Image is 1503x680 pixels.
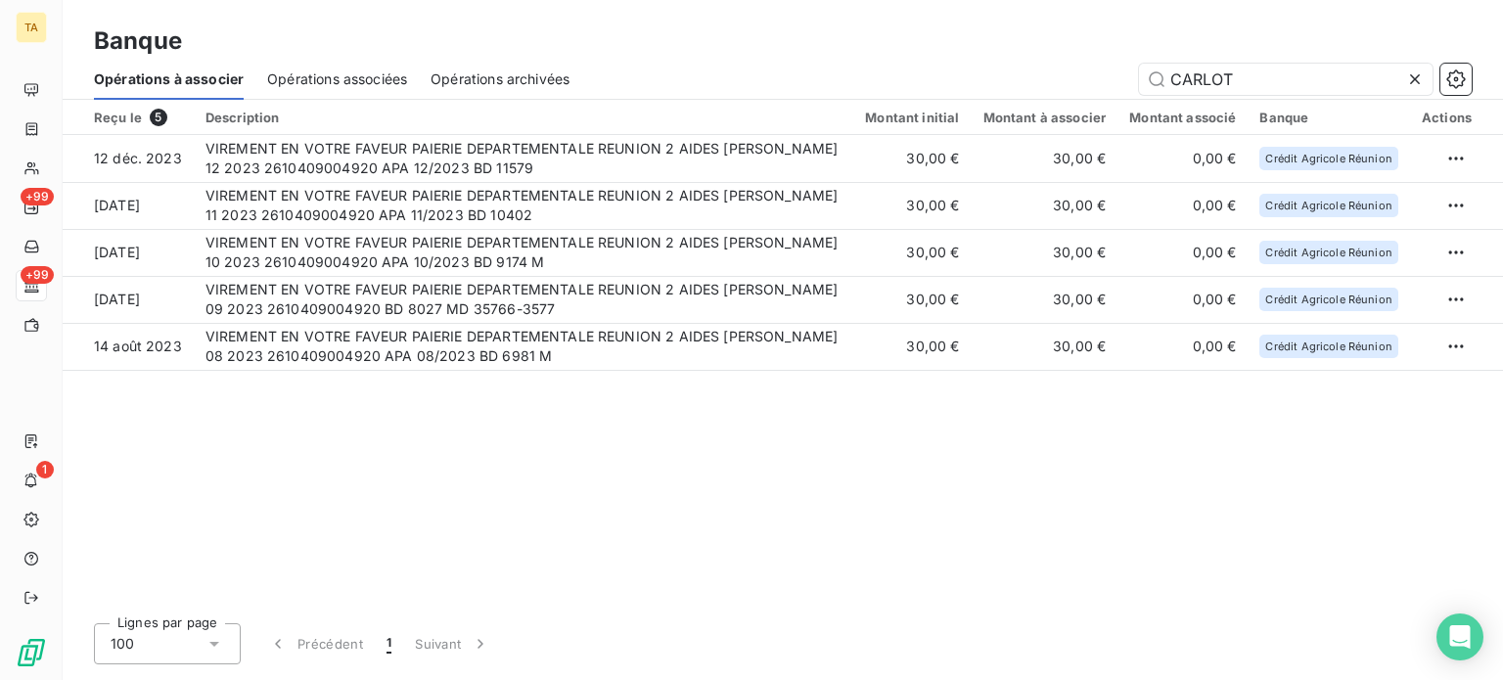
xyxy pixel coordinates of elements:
[21,188,54,205] span: +99
[1436,613,1483,660] div: Open Intercom Messenger
[983,110,1107,125] div: Montant à associer
[16,12,47,43] div: TA
[16,637,47,668] img: Logo LeanPay
[1117,276,1248,323] td: 0,00 €
[1422,110,1472,125] div: Actions
[853,182,971,229] td: 30,00 €
[256,623,375,664] button: Précédent
[1265,153,1391,164] span: Crédit Agricole Réunion
[194,229,853,276] td: VIREMENT EN VOTRE FAVEUR PAIERIE DEPARTEMENTALE REUNION 2 AIDES [PERSON_NAME] 10 2023 26104090049...
[1265,200,1391,211] span: Crédit Agricole Réunion
[205,110,842,125] div: Description
[267,69,407,89] span: Opérations associées
[21,266,54,284] span: +99
[1117,135,1248,182] td: 0,00 €
[1129,110,1236,125] div: Montant associé
[375,623,403,664] button: 1
[972,135,1118,182] td: 30,00 €
[403,623,502,664] button: Suivant
[16,192,46,223] a: +99
[63,276,194,323] td: [DATE]
[972,323,1118,370] td: 30,00 €
[1139,64,1433,95] input: Rechercher
[853,276,971,323] td: 30,00 €
[972,276,1118,323] td: 30,00 €
[387,634,391,654] span: 1
[63,323,194,370] td: 14 août 2023
[972,182,1118,229] td: 30,00 €
[1117,323,1248,370] td: 0,00 €
[16,270,46,301] a: +99
[1117,229,1248,276] td: 0,00 €
[853,323,971,370] td: 30,00 €
[94,69,244,89] span: Opérations à associer
[1265,247,1391,258] span: Crédit Agricole Réunion
[1259,110,1397,125] div: Banque
[36,461,54,478] span: 1
[1265,294,1391,305] span: Crédit Agricole Réunion
[431,69,569,89] span: Opérations archivées
[63,182,194,229] td: [DATE]
[194,276,853,323] td: VIREMENT EN VOTRE FAVEUR PAIERIE DEPARTEMENTALE REUNION 2 AIDES [PERSON_NAME] 09 2023 26104090049...
[1265,340,1391,352] span: Crédit Agricole Réunion
[94,109,182,126] div: Reçu le
[194,135,853,182] td: VIREMENT EN VOTRE FAVEUR PAIERIE DEPARTEMENTALE REUNION 2 AIDES [PERSON_NAME] 12 2023 26104090049...
[194,182,853,229] td: VIREMENT EN VOTRE FAVEUR PAIERIE DEPARTEMENTALE REUNION 2 AIDES [PERSON_NAME] 11 2023 26104090049...
[63,229,194,276] td: [DATE]
[1117,182,1248,229] td: 0,00 €
[94,23,182,59] h3: Banque
[111,634,134,654] span: 100
[853,135,971,182] td: 30,00 €
[194,323,853,370] td: VIREMENT EN VOTRE FAVEUR PAIERIE DEPARTEMENTALE REUNION 2 AIDES [PERSON_NAME] 08 2023 26104090049...
[972,229,1118,276] td: 30,00 €
[150,109,167,126] span: 5
[865,110,959,125] div: Montant initial
[63,135,194,182] td: 12 déc. 2023
[853,229,971,276] td: 30,00 €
